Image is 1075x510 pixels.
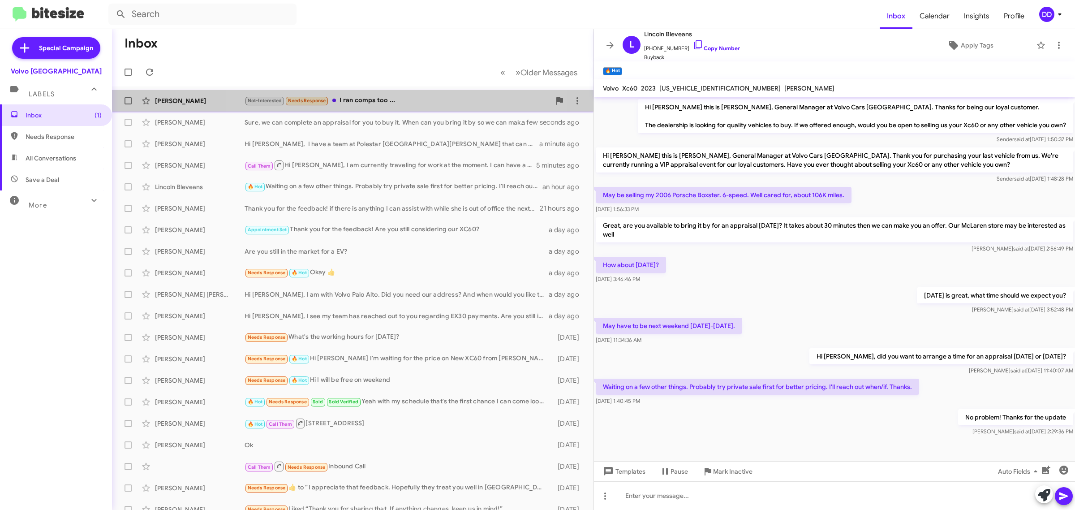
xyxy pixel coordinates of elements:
[972,428,1073,435] span: [PERSON_NAME] [DATE] 2:29:36 PM
[536,161,586,170] div: 5 minutes ago
[542,182,586,191] div: an hour ago
[95,111,102,120] span: (1)
[784,84,834,92] span: [PERSON_NAME]
[603,84,619,92] span: Volvo
[601,463,645,480] span: Templates
[998,463,1041,480] span: Auto Fields
[329,399,358,405] span: Sold Verified
[155,161,245,170] div: [PERSON_NAME]
[245,95,550,106] div: I ran comps too ...
[288,464,326,470] span: Needs Response
[540,204,586,213] div: 21 hours ago
[245,247,549,256] div: Are you still in the market for a EV?
[155,96,245,105] div: [PERSON_NAME]
[520,68,577,78] span: Older Messages
[245,160,536,171] div: Hi [PERSON_NAME], I am currently traveling for work at the moment. I can have a member from my le...
[644,29,740,39] span: Lincoln Bleveans
[248,163,271,169] span: Call Them
[245,483,549,493] div: ​👍​ to “ I appreciate that feedback. Hopefully they treat you well in [GEOGRAPHIC_DATA] ”
[549,462,586,471] div: [DATE]
[245,225,549,235] div: Thank you for the feedback! Are you still considering our XC60?
[957,3,997,29] span: Insights
[29,90,55,98] span: Labels
[245,375,549,385] div: Hi I will be free on weekend
[549,398,586,406] div: [DATE]
[155,311,245,320] div: [PERSON_NAME]
[912,3,957,29] a: Calendar
[500,67,505,78] span: «
[495,63,511,82] button: Previous
[155,441,245,449] div: [PERSON_NAME]
[245,461,549,472] div: Inbound Call
[245,182,542,192] div: Waiting on a few other things. Probably try private sale first for better pricing. I'll reach out...
[155,247,245,256] div: [PERSON_NAME]
[549,419,586,428] div: [DATE]
[26,175,59,184] span: Save a Deal
[516,67,520,78] span: »
[549,441,586,449] div: [DATE]
[313,399,323,405] span: Sold
[917,287,1073,303] p: [DATE] is great, what time should we expect you?
[693,45,740,52] a: Copy Number
[629,38,634,52] span: L
[549,376,586,385] div: [DATE]
[26,111,102,120] span: Inbox
[155,268,245,277] div: [PERSON_NAME]
[1032,7,1065,22] button: DD
[596,217,1073,242] p: Great, are you available to bring it by for an appraisal [DATE]? It takes about 30 minutes then w...
[245,397,549,407] div: Yeah with my schedule that's the first chance I can come look at it
[12,37,100,59] a: Special Campaign
[245,332,549,342] div: What's the working hours for [DATE]?
[622,84,637,92] span: Xc60
[248,227,287,233] span: Appointment Set
[108,4,297,25] input: Search
[596,318,742,334] p: May have to be next weekend [DATE]-[DATE].
[269,421,292,427] span: Call Them
[245,118,533,127] div: Sure, we can complete an appraisal for you to buy it. When can you bring it by so we can make an ...
[638,99,1073,133] p: Hi [PERSON_NAME] this is [PERSON_NAME], General Manager at Volvo Cars [GEOGRAPHIC_DATA]. Thanks f...
[155,419,245,428] div: [PERSON_NAME]
[549,333,586,342] div: [DATE]
[644,53,740,62] span: Buyback
[155,354,245,363] div: [PERSON_NAME]
[155,182,245,191] div: Lincoln Bleveans
[245,268,549,278] div: Okay 👍
[880,3,912,29] a: Inbox
[908,37,1032,53] button: Apply Tags
[549,225,586,234] div: a day ago
[495,63,583,82] nav: Page navigation example
[155,204,245,213] div: [PERSON_NAME]
[248,270,286,276] span: Needs Response
[288,98,326,104] span: Needs Response
[510,63,583,82] button: Next
[596,206,639,212] span: [DATE] 1:56:33 PM
[549,268,586,277] div: a day ago
[292,377,307,383] span: 🔥 Hot
[1014,175,1030,182] span: said at
[1014,428,1030,435] span: said at
[292,270,307,276] span: 🔥 Hot
[1014,136,1030,143] span: said at
[248,485,286,491] span: Needs Response
[961,37,993,53] span: Apply Tags
[248,98,282,104] span: Not-Interested
[248,184,263,190] span: 🔥 Hot
[644,39,740,53] span: [PHONE_NUMBER]
[533,118,586,127] div: a few seconds ago
[596,276,640,282] span: [DATE] 3:46:46 PM
[596,147,1073,173] p: Hi [PERSON_NAME] this is [PERSON_NAME], General Manager at Volvo Cars [GEOGRAPHIC_DATA]. Thank yo...
[997,3,1032,29] span: Profile
[155,398,245,406] div: [PERSON_NAME]
[997,136,1073,143] span: Sender [DATE] 1:50:37 PM
[245,418,549,429] div: [STREET_ADDRESS]
[671,463,688,480] span: Pause
[125,36,158,51] h1: Inbox
[1013,245,1029,252] span: said at
[245,441,549,449] div: Ok
[248,356,286,362] span: Needs Response
[596,257,666,273] p: How about [DATE]?
[1014,306,1029,313] span: said at
[39,43,93,52] span: Special Campaign
[603,67,622,75] small: 🔥 Hot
